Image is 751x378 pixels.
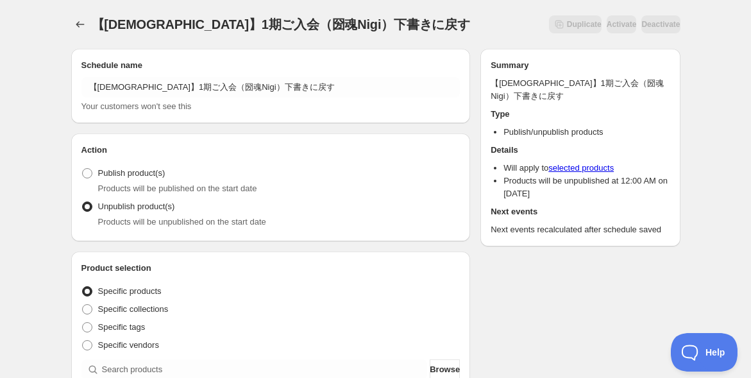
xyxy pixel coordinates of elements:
[491,144,670,157] h2: Details
[671,333,738,372] iframe: Toggle Customer Support
[98,168,165,178] span: Publish product(s)
[503,162,670,175] li: Will apply to
[98,184,257,193] span: Products will be published on the start date
[98,286,162,296] span: Specific products
[491,108,670,121] h2: Type
[81,262,460,275] h2: Product selection
[430,363,460,376] span: Browse
[548,163,614,173] a: selected products
[98,202,175,211] span: Unpublish product(s)
[71,15,89,33] button: Schedules
[98,217,266,227] span: Products will be unpublished on the start date
[491,223,670,236] p: Next events recalculated after schedule saved
[81,144,460,157] h2: Action
[491,59,670,72] h2: Summary
[98,340,159,350] span: Specific vendors
[81,101,192,111] span: Your customers won't see this
[503,126,670,139] li: Publish/unpublish products
[92,17,470,31] span: 【[DEMOGRAPHIC_DATA]】1期ご入会（圀魂Nigi）下書きに戻す
[491,77,670,103] p: 【[DEMOGRAPHIC_DATA]】1期ご入会（圀魂Nigi）下書きに戻す
[98,322,146,332] span: Specific tags
[98,304,169,314] span: Specific collections
[81,59,460,72] h2: Schedule name
[491,205,670,218] h2: Next events
[503,175,670,200] li: Products will be unpublished at 12:00 AM on [DATE]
